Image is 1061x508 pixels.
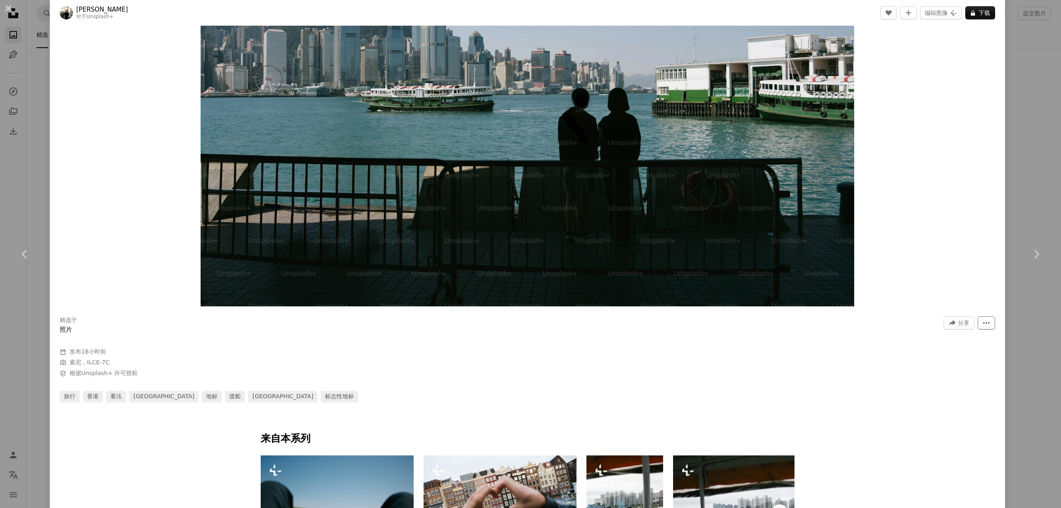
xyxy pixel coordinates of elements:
font: 地标 [206,393,218,400]
font: 香港 [87,393,99,400]
font: 发布 [70,348,81,355]
button: 更多操作 [978,316,995,330]
button: 分享此图片 [944,316,974,330]
font: 来自本系列 [261,433,310,444]
a: 旅行 [60,391,80,402]
button: 添加到收藏夹 [900,6,917,19]
a: [GEOGRAPHIC_DATA] [129,391,199,402]
font: 根据 [70,370,81,376]
a: Unsplash+ [86,14,114,19]
a: 下一个 [1011,214,1061,294]
button: 下载 [965,6,995,19]
button: 编辑图像 [920,6,962,19]
img: 转到 Giulia Squillace 的个人资料 [60,6,73,19]
a: [GEOGRAPHIC_DATA] [248,391,317,402]
font: [PERSON_NAME] [76,6,128,13]
font: 旅行 [64,393,75,400]
font: 分享 [958,320,969,326]
font: 渡船 [229,393,241,400]
time: 2025年8月27日下午5:05:51 GMT+8 [81,348,106,355]
font: 18小时前 [81,348,106,355]
font: [GEOGRAPHIC_DATA] [252,393,313,400]
a: Unsplash+ 许可授权 [81,370,138,376]
font: [GEOGRAPHIC_DATA] [133,393,194,400]
a: 照片 [60,326,72,333]
a: 地标 [202,391,222,402]
font: 标志性地标 [325,393,354,400]
a: [PERSON_NAME] [76,5,128,14]
a: 渡船 [225,391,245,402]
font: 对于 [76,14,86,19]
font: 索尼，ILCE-7C [70,359,109,366]
font: 编辑图像 [925,10,948,16]
font: 下载 [979,10,990,16]
button: 喜欢 [880,6,897,19]
font: 精选于 [60,317,77,323]
a: 香港 [83,391,103,402]
font: 看法 [110,393,122,400]
button: 索尼，ILCE-7C [70,359,109,367]
a: 标志性地标 [321,391,358,402]
a: 看法 [106,391,126,402]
